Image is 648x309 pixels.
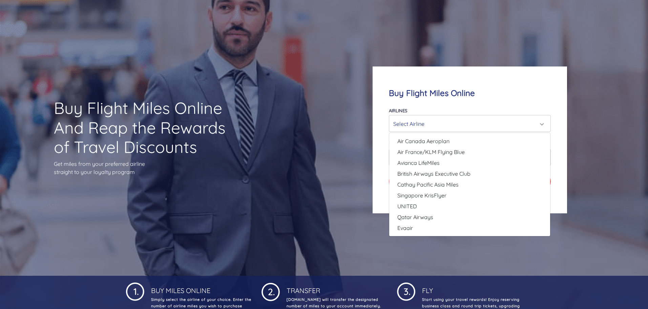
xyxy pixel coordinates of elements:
[397,180,459,189] span: Cathay Pacific Asia Miles
[421,281,522,295] h4: Fly
[397,213,433,221] span: Qatar Airways
[389,108,407,113] label: Airlines
[285,281,387,295] h4: Transfer
[397,148,465,156] span: Air France/KLM Flying Blue
[397,191,446,199] span: Singapore KrisFlyer
[54,98,237,157] h1: Buy Flight Miles Online And Reap the Rewards of Travel Discounts
[397,159,440,167] span: Avianca LifeMiles
[126,281,144,301] img: 1
[397,281,415,301] img: 1
[389,115,550,132] button: Select Airline
[54,160,237,176] p: Get miles from your preferred airline straight to your loyalty program
[397,202,417,210] span: UNITED
[150,281,251,295] h4: Buy Miles Online
[397,170,471,178] span: British Airways Executive Club
[397,137,450,145] span: Air Canada Aeroplan
[389,88,550,98] h4: Buy Flight Miles Online
[262,281,280,301] img: 1
[393,117,542,130] div: Select Airline
[397,224,413,232] span: Evaair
